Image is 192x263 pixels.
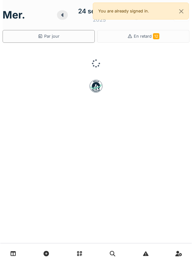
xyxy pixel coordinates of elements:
[78,6,121,16] div: 24 septembre
[174,3,188,20] button: Close
[38,33,60,39] div: Par jour
[134,34,159,39] span: En retard
[3,9,25,21] h1: mer.
[93,3,189,19] div: You are already signed in.
[90,80,102,93] img: badge-BVDL4wpA.svg
[153,33,159,39] span: 12
[93,16,106,24] div: 2025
